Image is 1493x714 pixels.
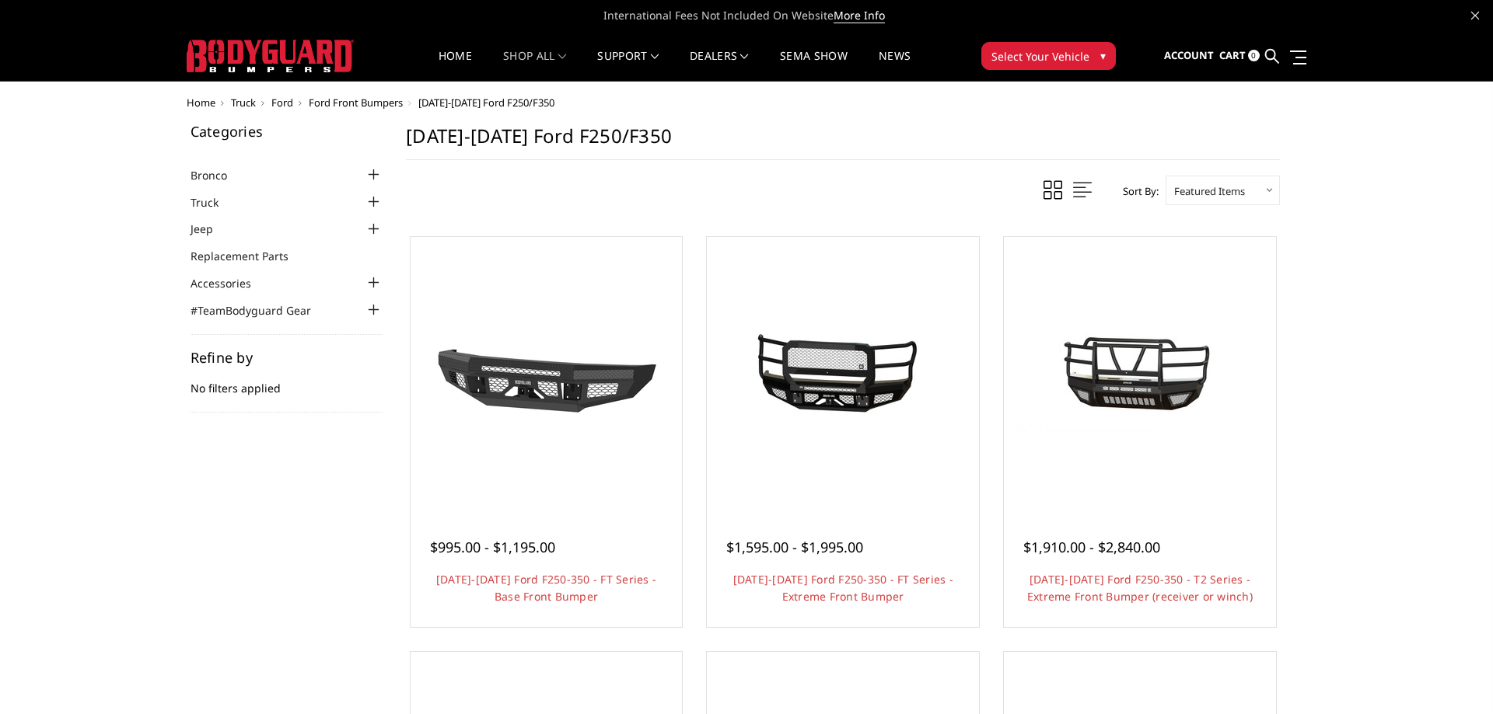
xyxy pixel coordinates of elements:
a: Ford Front Bumpers [309,96,403,110]
a: 2017-2022 Ford F250-350 - FT Series - Base Front Bumper [414,241,679,505]
a: Accessories [191,275,271,291]
span: [DATE]-[DATE] Ford F250/F350 [418,96,554,110]
button: Select Your Vehicle [981,42,1116,70]
a: SEMA Show [780,51,848,81]
a: [DATE]-[DATE] Ford F250-350 - T2 Series - Extreme Front Bumper (receiver or winch) [1027,572,1253,604]
a: Truck [191,194,238,211]
span: Account [1164,48,1214,62]
img: 2017-2022 Ford F250-350 - FT Series - Base Front Bumper [421,303,670,443]
a: Truck [231,96,256,110]
span: $1,910.00 - $2,840.00 [1023,538,1160,556]
h1: [DATE]-[DATE] Ford F250/F350 [406,124,1280,160]
a: Home [439,51,472,81]
h5: Categories [191,124,383,138]
img: BODYGUARD BUMPERS [187,40,354,72]
a: #TeamBodyguard Gear [191,302,330,319]
div: No filters applied [191,350,383,413]
a: News [879,51,911,81]
a: [DATE]-[DATE] Ford F250-350 - FT Series - Base Front Bumper [436,572,656,604]
a: Replacement Parts [191,248,308,264]
a: Bronco [191,167,247,183]
a: shop all [503,51,566,81]
a: Cart 0 [1219,35,1260,77]
span: ▾ [1100,47,1106,64]
a: More Info [834,8,885,23]
a: 2017-2022 Ford F250-350 - FT Series - Extreme Front Bumper 2017-2022 Ford F250-350 - FT Series - ... [711,241,975,505]
a: Ford [271,96,293,110]
span: 0 [1248,50,1260,61]
a: 2017-2022 Ford F250-350 - T2 Series - Extreme Front Bumper (receiver or winch) 2017-2022 Ford F25... [1008,241,1272,505]
a: Home [187,96,215,110]
span: Select Your Vehicle [991,48,1089,64]
a: Support [597,51,659,81]
h5: Refine by [191,350,383,364]
iframe: Chat Widget [1415,639,1493,714]
a: Jeep [191,221,233,237]
span: $995.00 - $1,195.00 [430,538,555,556]
a: [DATE]-[DATE] Ford F250-350 - FT Series - Extreme Front Bumper [733,572,953,604]
span: $1,595.00 - $1,995.00 [726,538,863,556]
label: Sort By: [1114,179,1159,203]
span: Cart [1219,48,1246,62]
a: Account [1164,35,1214,77]
a: Dealers [690,51,749,81]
